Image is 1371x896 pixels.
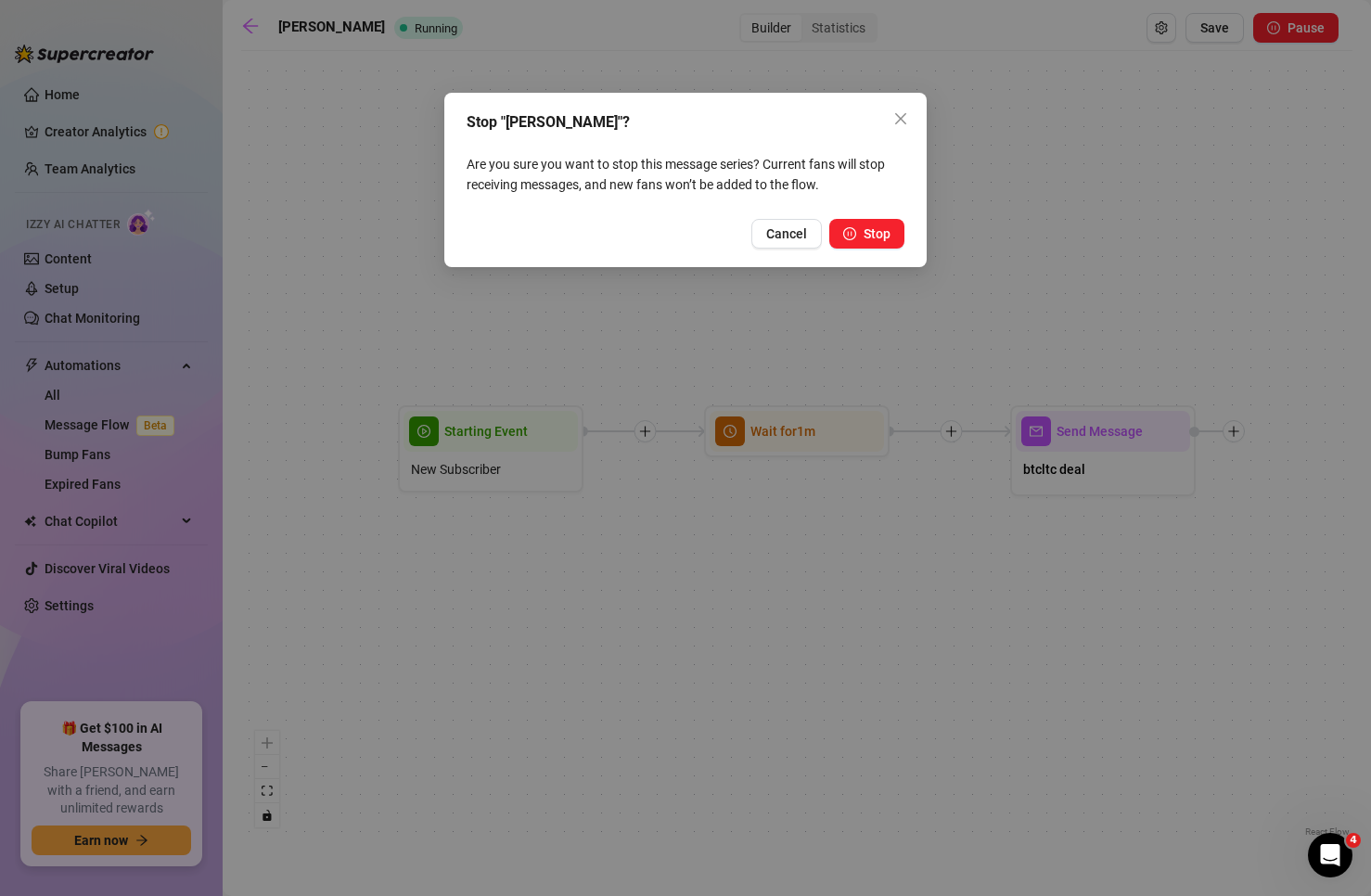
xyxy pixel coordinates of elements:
span: close [893,111,908,126]
span: pause-circle [843,227,856,240]
button: Cancel [751,219,822,249]
div: Stop "[PERSON_NAME]"? [467,111,904,134]
span: Close [886,111,916,126]
button: Close [886,104,916,134]
p: Are you sure you want to stop this message series? Current fans will stop receiving messages, and... [467,154,904,195]
span: Cancel [766,226,807,241]
span: Stop [864,226,891,241]
iframe: Intercom live chat [1308,833,1352,877]
button: Stop [829,219,904,249]
span: 4 [1346,833,1361,848]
